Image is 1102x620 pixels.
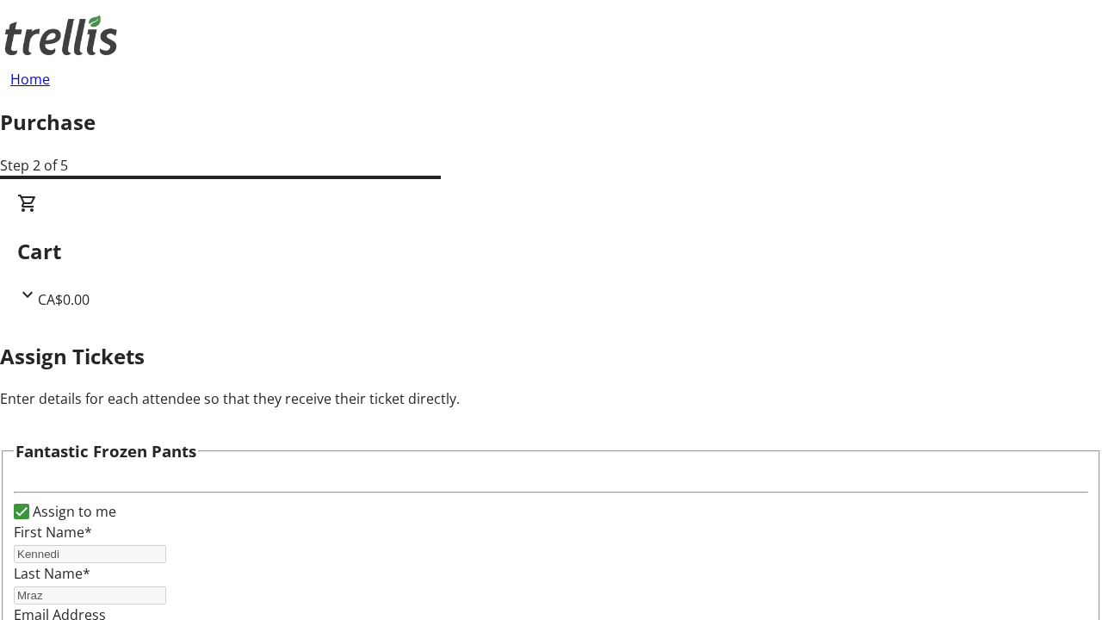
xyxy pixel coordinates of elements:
span: CA$0.00 [38,290,90,309]
div: CartCA$0.00 [17,193,1085,310]
label: Assign to me [29,501,116,522]
label: First Name* [14,523,92,542]
h2: Cart [17,236,1085,267]
h3: Fantastic Frozen Pants [15,439,196,463]
label: Last Name* [14,564,90,583]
